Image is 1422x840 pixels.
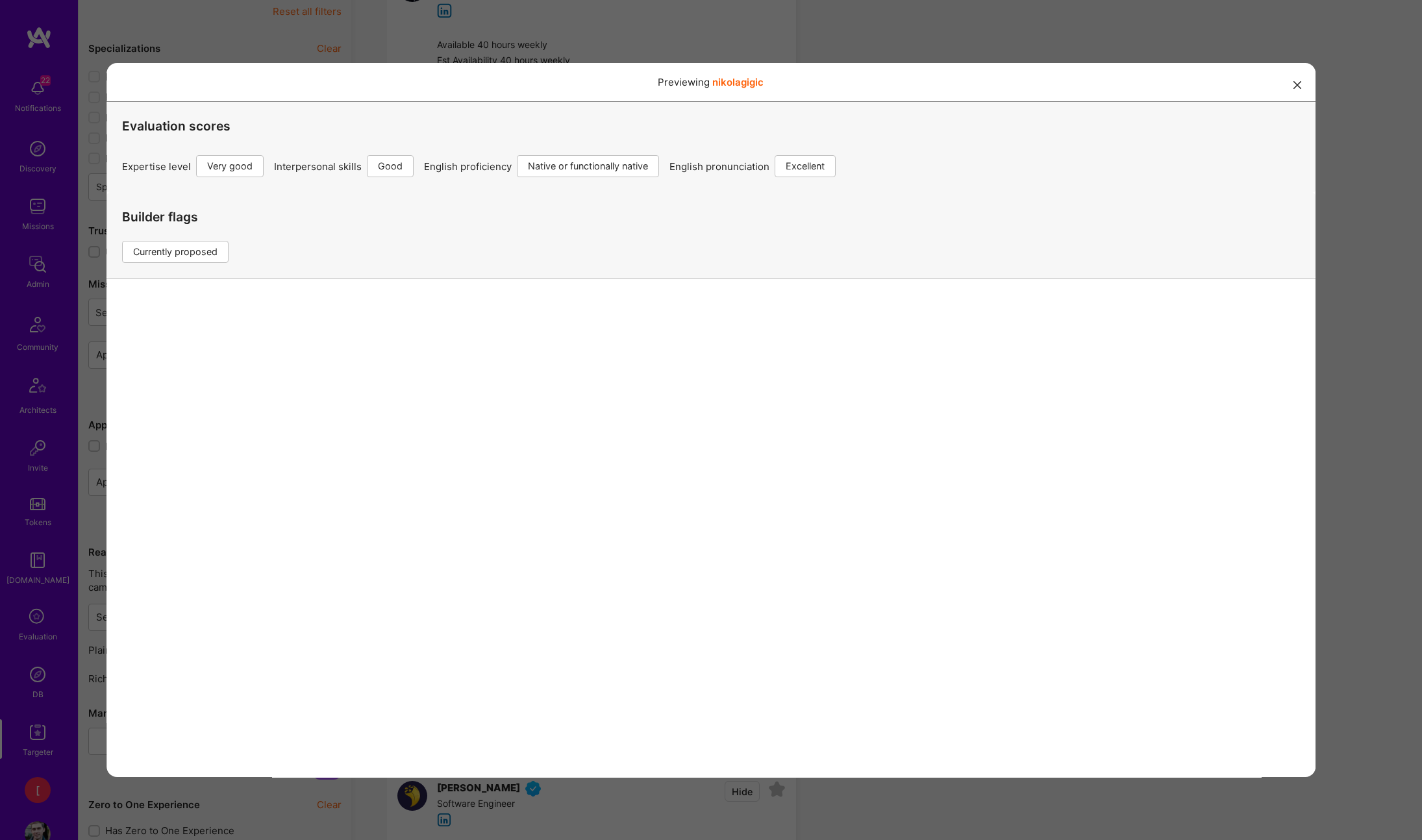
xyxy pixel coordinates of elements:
[517,155,659,177] div: Native or functionally native
[106,63,1316,102] div: Previewing
[713,76,764,88] a: nikolagigic
[122,160,191,173] span: Expertise level
[122,119,1300,134] h4: Evaluation scores
[424,160,512,173] span: English proficiency
[1293,81,1301,89] i: icon Close
[122,210,239,225] h4: Builder flags
[196,155,264,177] div: Very good
[669,160,769,173] span: English pronunciation
[274,160,362,173] span: Interpersonal skills
[775,155,836,177] div: Excellent
[122,241,229,263] div: Currently proposed
[367,155,414,177] div: Good
[106,63,1316,777] div: modal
